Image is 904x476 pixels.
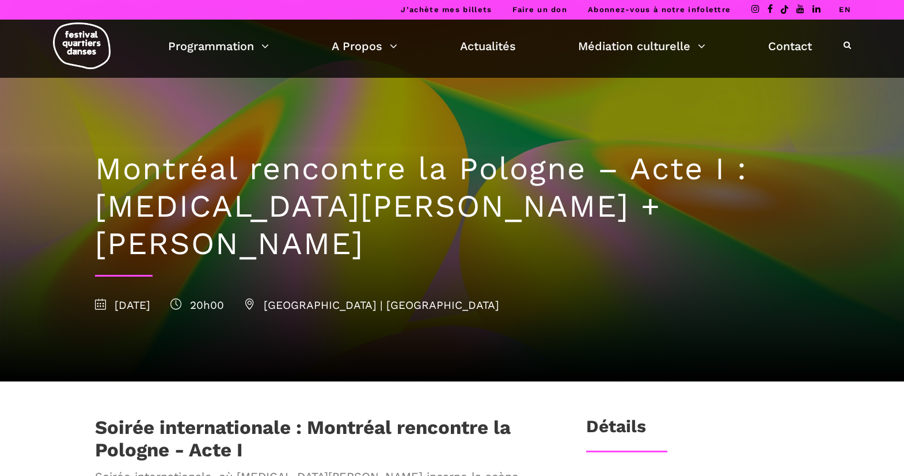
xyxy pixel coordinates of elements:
[170,299,224,312] span: 20h00
[401,5,492,14] a: J’achète mes billets
[586,416,646,445] h3: Détails
[53,22,111,69] img: logo-fqd-med
[244,299,499,312] span: [GEOGRAPHIC_DATA] | [GEOGRAPHIC_DATA]
[460,36,516,56] a: Actualités
[95,150,809,262] h1: Montréal rencontre la Pologne – Acte I : [MEDICAL_DATA][PERSON_NAME] + [PERSON_NAME]
[588,5,731,14] a: Abonnez-vous à notre infolettre
[578,36,705,56] a: Médiation culturelle
[768,36,812,56] a: Contact
[95,299,150,312] span: [DATE]
[332,36,397,56] a: A Propos
[839,5,851,14] a: EN
[512,5,567,14] a: Faire un don
[95,416,549,462] h1: Soirée internationale : Montréal rencontre la Pologne - Acte I
[168,36,269,56] a: Programmation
